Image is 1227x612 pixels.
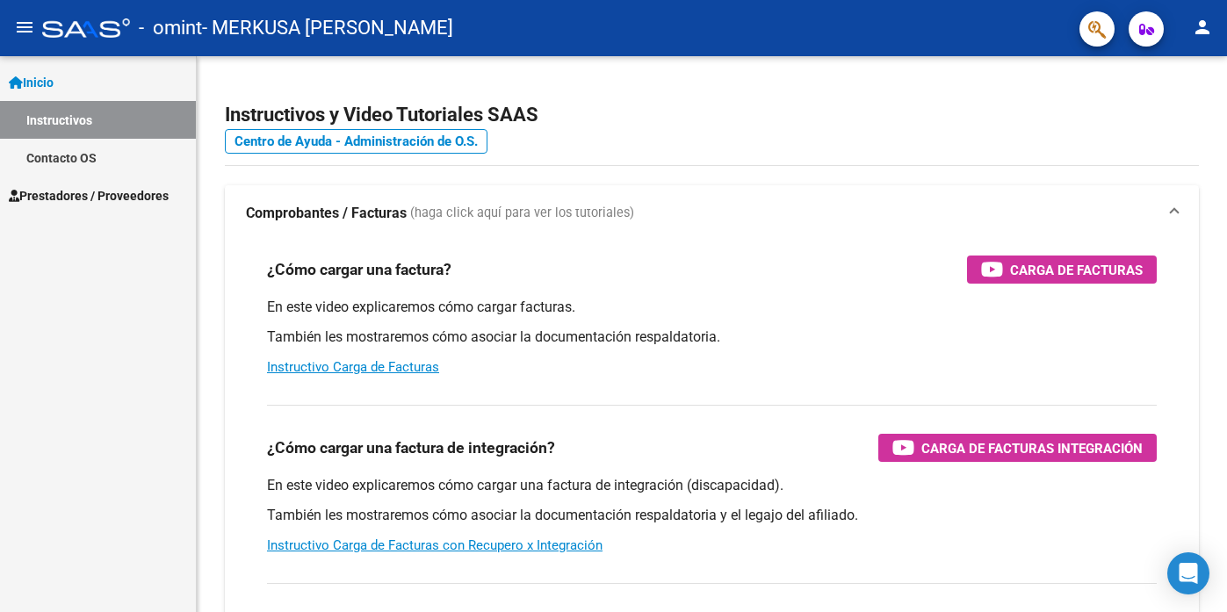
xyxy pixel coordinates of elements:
mat-icon: menu [14,17,35,38]
span: - omint [139,9,202,47]
span: - MERKUSA [PERSON_NAME] [202,9,453,47]
div: Open Intercom Messenger [1167,552,1209,594]
h2: Instructivos y Video Tutoriales SAAS [225,98,1199,132]
p: También les mostraremos cómo asociar la documentación respaldatoria. [267,328,1157,347]
mat-expansion-panel-header: Comprobantes / Facturas (haga click aquí para ver los tutoriales) [225,185,1199,241]
a: Instructivo Carga de Facturas [267,359,439,375]
button: Carga de Facturas Integración [878,434,1157,462]
h3: ¿Cómo cargar una factura de integración? [267,436,555,460]
h3: ¿Cómo cargar una factura? [267,257,451,282]
span: (haga click aquí para ver los tutoriales) [410,204,634,223]
a: Centro de Ayuda - Administración de O.S. [225,129,487,154]
span: Inicio [9,73,54,92]
a: Instructivo Carga de Facturas con Recupero x Integración [267,537,603,553]
span: Carga de Facturas [1010,259,1143,281]
span: Carga de Facturas Integración [921,437,1143,459]
p: En este video explicaremos cómo cargar facturas. [267,298,1157,317]
p: En este video explicaremos cómo cargar una factura de integración (discapacidad). [267,476,1157,495]
span: Prestadores / Proveedores [9,186,169,205]
button: Carga de Facturas [967,256,1157,284]
p: También les mostraremos cómo asociar la documentación respaldatoria y el legajo del afiliado. [267,506,1157,525]
strong: Comprobantes / Facturas [246,204,407,223]
mat-icon: person [1192,17,1213,38]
